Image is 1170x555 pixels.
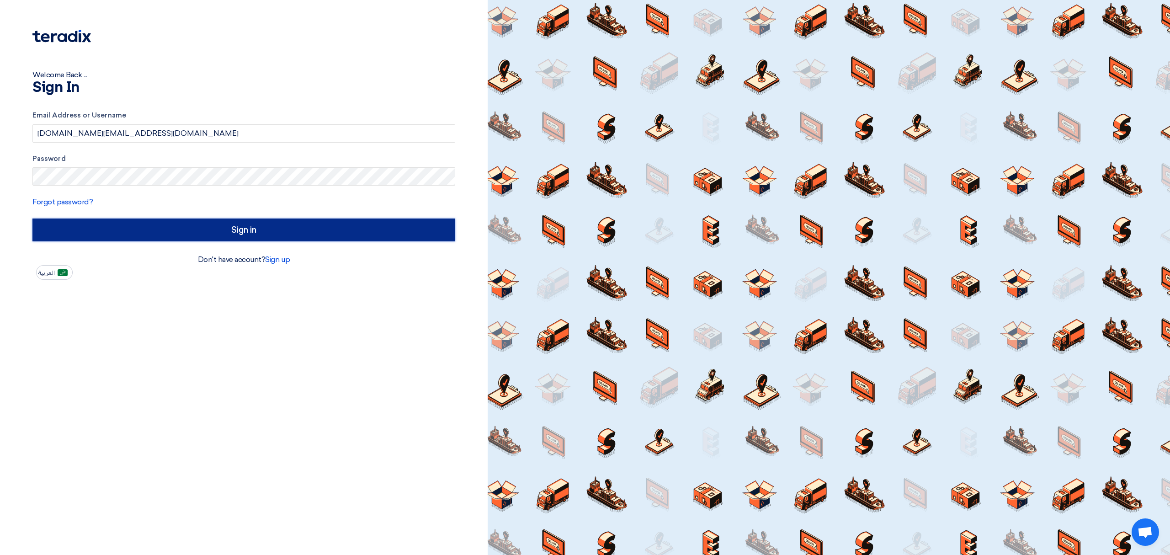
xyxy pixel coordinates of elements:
[265,255,290,264] a: Sign up
[32,254,455,265] div: Don't have account?
[32,30,91,43] img: Teradix logo
[32,69,455,80] div: Welcome Back ...
[1132,518,1159,546] div: Open chat
[36,265,73,280] button: العربية
[32,80,455,95] h1: Sign In
[58,269,68,276] img: ar-AR.png
[32,219,455,241] input: Sign in
[38,270,55,276] span: العربية
[32,154,455,164] label: Password
[32,124,455,143] input: Enter your business email or username
[32,110,455,121] label: Email Address or Username
[32,197,93,206] a: Forgot password?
